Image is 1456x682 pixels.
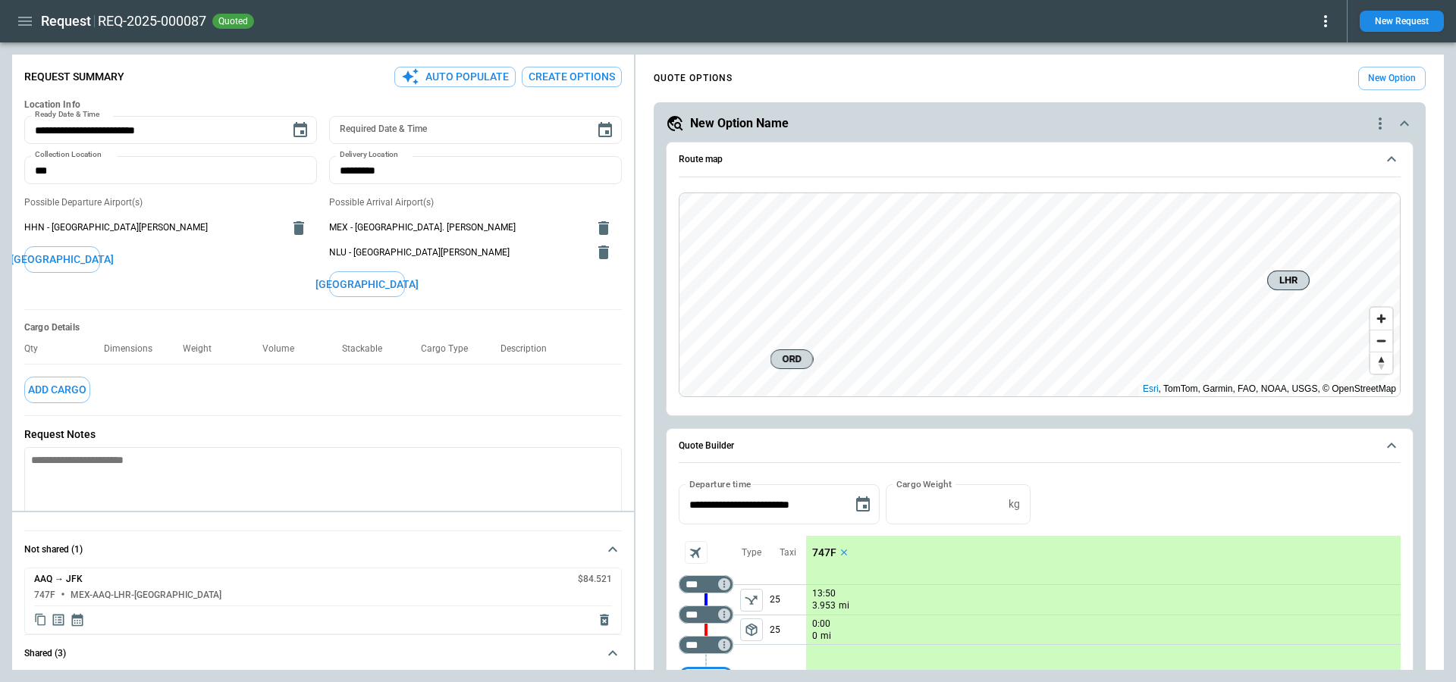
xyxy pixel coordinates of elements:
div: Too short [679,636,733,654]
span: package_2 [744,622,759,637]
label: Collection Location [35,149,102,161]
button: Zoom out [1370,330,1392,352]
a: Esri [1143,383,1159,394]
button: Shared (3) [24,635,622,671]
h6: AAQ → JFK [34,574,83,584]
h6: MEX-AAQ-LHR-[GEOGRAPHIC_DATA] [71,590,221,600]
button: Not shared (1) [24,531,622,568]
h6: Route map [679,155,723,164]
p: Volume [262,343,306,355]
h1: Request [41,12,91,30]
span: Display detailed quote content [51,612,66,627]
p: Dimensions [104,343,165,355]
div: , TomTom, Garmin, FAO, NOAA, USGS, © OpenStreetMap [1143,381,1396,396]
span: LHR [1274,273,1303,288]
h4: QUOTE OPTIONS [654,75,733,82]
button: left aligned [740,618,763,641]
button: Choose date, selected date is Apr 8, 2026 [285,115,315,145]
canvas: Map [679,193,1401,397]
p: Possible Departure Airport(s) [24,196,317,209]
span: NLU - [GEOGRAPHIC_DATA][PERSON_NAME] [329,246,585,259]
button: [GEOGRAPHIC_DATA] [24,246,100,273]
button: delete [588,213,619,243]
label: Cargo Weight [896,477,952,490]
p: Type [742,546,761,559]
div: quote-option-actions [1371,114,1389,133]
p: mi [839,599,849,612]
button: delete [588,237,619,267]
p: Cargo Type [421,343,480,355]
label: Delivery Location [340,149,398,161]
span: HHN - [GEOGRAPHIC_DATA][PERSON_NAME] [24,221,281,234]
div: Route map [679,192,1401,397]
label: Departure time [689,477,752,490]
p: mi [821,630,831,643]
button: Reset bearing to north [1370,352,1392,374]
h6: Quote Builder [679,441,734,451]
p: 0 [812,630,817,643]
button: New Option Namequote-option-actions [666,114,1414,133]
button: Choose date, selected date is Aug 22, 2025 [848,490,878,520]
button: New Request [1360,11,1444,32]
button: Route map [679,142,1401,177]
p: 747F [812,546,836,559]
p: Request Notes [24,428,622,441]
p: Taxi [780,546,796,559]
h6: Not shared (1) [24,545,83,555]
button: Choose date [590,115,620,145]
span: Type of sector [740,618,763,641]
p: Qty [24,343,50,355]
p: Possible Arrival Airport(s) [329,196,622,209]
p: 25 [770,585,806,615]
h2: REQ-2025-000087 [98,12,206,30]
button: Create Options [522,67,622,87]
p: Description [500,343,559,355]
p: Stackable [342,343,394,355]
span: quoted [215,16,251,27]
h6: Shared (3) [24,649,66,659]
p: Request Summary [24,70,124,83]
div: Too short [679,575,733,593]
h6: 747F [34,590,55,600]
span: Type of sector [740,589,763,612]
p: Weight [183,343,224,355]
p: 0:00 [812,618,830,630]
span: Aircraft selection [685,541,708,564]
h6: Cargo Details [24,322,622,333]
div: Too short [679,605,733,624]
button: left aligned [740,589,763,612]
p: kg [1009,498,1020,511]
button: Zoom in [1370,308,1392,330]
span: MEX - [GEOGRAPHIC_DATA]. [PERSON_NAME] [329,221,585,234]
button: Quote Builder [679,429,1401,464]
p: 3.953 [812,599,836,612]
label: Ready Date & Time [35,109,99,120]
h6: $84.521 [578,574,612,584]
span: ORD [777,352,807,367]
h6: Location Info [24,99,622,111]
button: New Option [1358,67,1426,90]
button: [GEOGRAPHIC_DATA] [329,271,405,298]
div: Not shared (1) [24,568,622,634]
p: 13:50 [812,588,836,599]
span: Display quote schedule [70,612,85,627]
span: Copy quote content [34,612,47,627]
button: Auto Populate [394,67,516,87]
button: Add Cargo [24,377,90,403]
p: 25 [770,615,806,644]
button: delete [284,213,314,243]
h5: New Option Name [690,115,789,132]
span: Delete quote [597,612,612,627]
